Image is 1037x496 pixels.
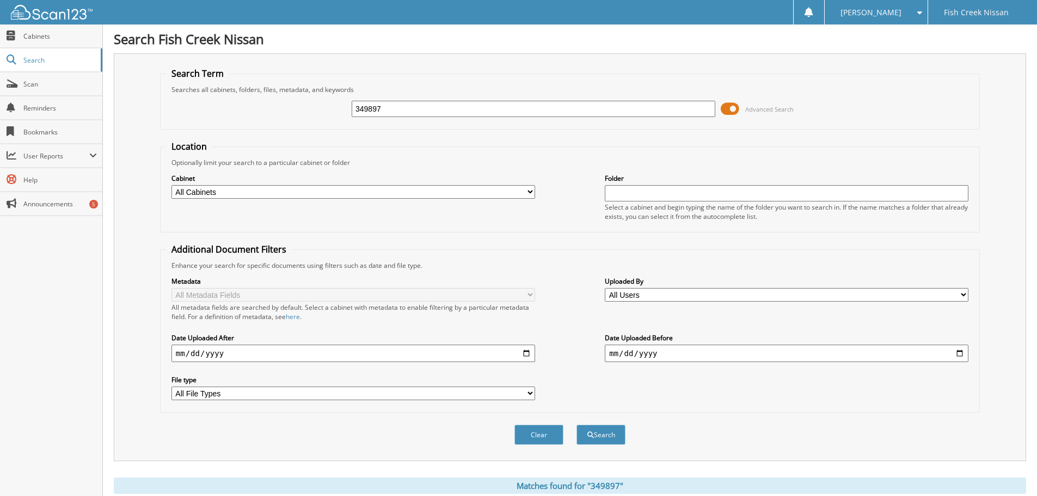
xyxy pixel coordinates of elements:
[166,243,292,255] legend: Additional Document Filters
[605,345,968,362] input: end
[114,30,1026,48] h1: Search Fish Creek Nissan
[23,56,95,65] span: Search
[171,174,535,183] label: Cabinet
[286,312,300,321] a: here
[171,277,535,286] label: Metadata
[171,345,535,362] input: start
[23,151,89,161] span: User Reports
[23,32,97,41] span: Cabinets
[171,375,535,384] label: File type
[11,5,93,20] img: scan123-logo-white.svg
[23,79,97,89] span: Scan
[605,174,968,183] label: Folder
[605,277,968,286] label: Uploaded By
[944,9,1009,16] span: Fish Creek Nissan
[23,175,97,185] span: Help
[605,333,968,342] label: Date Uploaded Before
[166,158,974,167] div: Optionally limit your search to a particular cabinet or folder
[840,9,901,16] span: [PERSON_NAME]
[166,68,229,79] legend: Search Term
[23,103,97,113] span: Reminders
[171,303,535,321] div: All metadata fields are searched by default. Select a cabinet with metadata to enable filtering b...
[166,261,974,270] div: Enhance your search for specific documents using filters such as date and file type.
[23,127,97,137] span: Bookmarks
[23,199,97,209] span: Announcements
[576,425,625,445] button: Search
[89,200,98,209] div: 5
[166,85,974,94] div: Searches all cabinets, folders, files, metadata, and keywords
[171,333,535,342] label: Date Uploaded After
[605,203,968,221] div: Select a cabinet and begin typing the name of the folder you want to search in. If the name match...
[745,105,794,113] span: Advanced Search
[166,140,212,152] legend: Location
[114,477,1026,494] div: Matches found for "349897"
[514,425,563,445] button: Clear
